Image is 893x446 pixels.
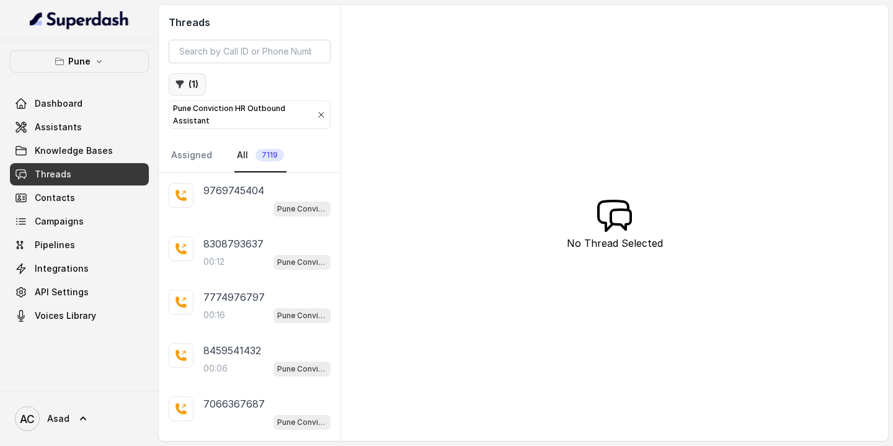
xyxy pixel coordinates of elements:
a: Contacts [10,187,149,209]
button: Pune [10,50,149,73]
button: Pune Conviction HR Outbound Assistant [169,100,331,129]
a: Threads [10,163,149,185]
a: Assigned [169,139,215,172]
a: Asad [10,401,149,436]
p: Pune Conviction HR Outbound Assistant [277,310,327,322]
span: API Settings [35,286,89,298]
a: All7119 [234,139,287,172]
p: 00:12 [203,256,224,268]
p: Pune [68,54,91,69]
text: AC [20,413,35,426]
p: 8459541432 [203,343,261,358]
p: Pune Conviction HR Outbound Assistant [277,203,327,215]
a: Integrations [10,257,149,280]
a: Pipelines [10,234,149,256]
p: No Thread Selected [567,236,663,251]
p: 8308793637 [203,236,264,251]
span: Asad [47,413,69,425]
span: Pipelines [35,239,75,251]
span: 7119 [255,149,284,161]
img: light.svg [30,10,130,30]
input: Search by Call ID or Phone Number [169,40,331,63]
span: Threads [35,168,71,181]
a: Campaigns [10,210,149,233]
p: Pune Conviction HR Outbound Assistant [277,363,327,375]
button: (1) [169,73,206,96]
p: 9769745404 [203,183,264,198]
p: 00:16 [203,309,225,321]
p: Pune Conviction HR Outbound Assistant [277,416,327,429]
h2: Threads [169,15,331,30]
span: Campaigns [35,215,84,228]
span: Assistants [35,121,82,133]
p: 00:06 [203,362,228,375]
a: Voices Library [10,305,149,327]
a: API Settings [10,281,149,303]
nav: Tabs [169,139,331,172]
a: Dashboard [10,92,149,115]
span: Voices Library [35,310,96,322]
p: 7774976797 [203,290,265,305]
span: Contacts [35,192,75,204]
p: Pune Conviction HR Outbound Assistant [277,256,327,269]
span: Dashboard [35,97,82,110]
a: Knowledge Bases [10,140,149,162]
p: Pune Conviction HR Outbound Assistant [173,102,306,127]
span: Integrations [35,262,89,275]
a: Assistants [10,116,149,138]
p: 7066367687 [203,396,265,411]
span: Knowledge Bases [35,145,113,157]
